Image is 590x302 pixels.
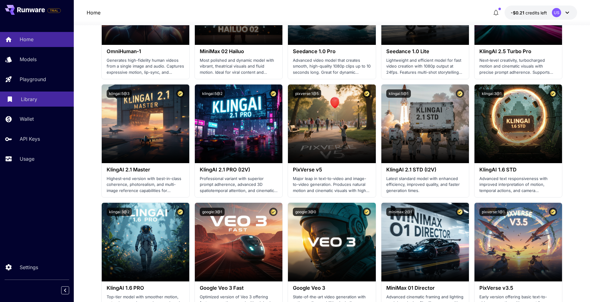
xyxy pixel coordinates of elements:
[107,49,184,54] h3: OmniHuman‑1
[102,203,189,281] img: alt
[288,203,376,281] img: alt
[386,285,464,291] h3: MiniMax 01 Director
[200,89,225,98] button: klingai:5@2
[102,84,189,163] img: alt
[87,9,100,16] a: Home
[200,176,277,194] p: Professional variant with superior prompt adherence, advanced 3D spatiotemporal attention, and ci...
[176,89,184,98] button: Certified Model – Vetted for best performance and includes a commercial license.
[20,56,37,63] p: Models
[269,89,277,98] button: Certified Model – Vetted for best performance and includes a commercial license.
[549,89,557,98] button: Certified Model – Vetted for best performance and includes a commercial license.
[195,203,282,281] img: alt
[87,9,100,16] nav: breadcrumb
[479,176,557,194] p: Advanced text responsiveness with improved interpretation of motion, temporal actions, and camera...
[200,285,277,291] h3: Google Veo 3 Fast
[479,49,557,54] h3: KlingAI 2.5 Turbo Pro
[200,57,277,76] p: Most polished and dynamic model with vibrant, theatrical visuals and fluid motion. Ideal for vira...
[474,203,562,281] img: alt
[293,167,371,173] h3: PixVerse v5
[479,167,557,173] h3: KlingAI 1.6 STD
[176,208,184,216] button: Certified Model – Vetted for best performance and includes a commercial license.
[107,57,184,76] p: Generates high-fidelity human videos from a single image and audio. Captures expressive motion, l...
[474,84,562,163] img: alt
[479,208,507,216] button: pixverse:1@1
[525,10,547,15] span: credits left
[20,76,46,83] p: Playground
[200,167,277,173] h3: KlingAI 2.1 PRO (I2V)
[381,203,469,281] img: alt
[288,84,376,163] img: alt
[293,176,371,194] p: Major leap in text-to-video and image-to-video generation. Produces natural motion and cinematic ...
[479,89,504,98] button: klingai:3@1
[456,89,464,98] button: Certified Model – Vetted for best performance and includes a commercial license.
[107,285,184,291] h3: KlingAI 1.6 PRO
[107,89,132,98] button: klingai:5@3
[386,176,464,194] p: Latest standard model with enhanced efficiency, improved quality, and faster generation times.
[21,96,37,103] p: Library
[47,7,61,14] span: Add your payment card to enable full platform functionality.
[293,57,371,76] p: Advanced video model that creates smooth, high-quality 1080p clips up to 10 seconds long. Great f...
[48,8,61,13] span: TRIAL
[511,10,547,16] div: -$0.20766
[20,115,34,123] p: Wallet
[386,57,464,76] p: Lightweight and efficient model for fast video creation with 1080p output at 24fps. Features mult...
[363,208,371,216] button: Certified Model – Vetted for best performance and includes a commercial license.
[200,208,225,216] button: google:3@1
[20,36,33,43] p: Home
[505,6,577,20] button: -$0.20766US
[20,264,38,271] p: Settings
[511,10,525,15] span: -$0.21
[107,167,184,173] h3: KlingAI 2.1 Master
[386,167,464,173] h3: KlingAI 2.1 STD (I2V)
[61,286,69,294] button: Collapse sidebar
[293,208,319,216] button: google:3@0
[381,84,469,163] img: alt
[456,208,464,216] button: Certified Model – Vetted for best performance and includes a commercial license.
[549,208,557,216] button: Certified Model – Vetted for best performance and includes a commercial license.
[66,285,74,296] div: Collapse sidebar
[386,89,411,98] button: klingai:5@1
[269,208,277,216] button: Certified Model – Vetted for best performance and includes a commercial license.
[20,155,34,163] p: Usage
[386,208,415,216] button: minimax:2@1
[552,8,561,17] div: US
[107,176,184,194] p: Highest-end version with best-in-class coherence, photorealism, and multi-image reference capabil...
[107,208,132,216] button: klingai:3@2
[200,49,277,54] h3: MiniMax 02 Hailuo
[195,84,282,163] img: alt
[20,135,40,143] p: API Keys
[479,57,557,76] p: Next‑level creativity, turbocharged motion and cinematic visuals with precise prompt adherence. S...
[293,285,371,291] h3: Google Veo 3
[293,49,371,54] h3: Seedance 1.0 Pro
[386,49,464,54] h3: Seedance 1.0 Lite
[363,89,371,98] button: Certified Model – Vetted for best performance and includes a commercial license.
[479,285,557,291] h3: PixVerse v3.5
[293,89,321,98] button: pixverse:1@5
